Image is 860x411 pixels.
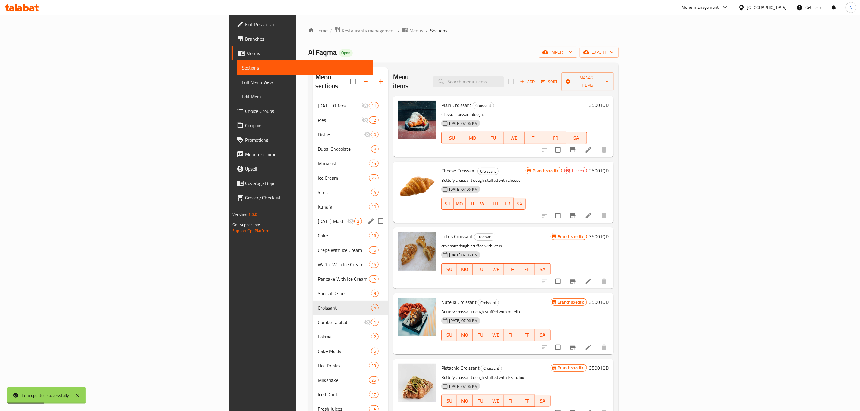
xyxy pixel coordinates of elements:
[556,365,587,371] span: Branch specific
[597,274,611,289] button: delete
[473,329,488,341] button: TU
[313,171,388,185] div: Ice Cream25
[232,162,373,176] a: Upsell
[22,392,69,399] div: Item updated successfully
[369,362,379,369] div: items
[504,199,511,208] span: FR
[473,395,488,407] button: TU
[369,117,378,123] span: 12
[245,151,368,158] span: Menu disclaimer
[371,348,379,355] div: items
[318,116,362,124] div: Pies
[369,246,379,254] div: items
[237,75,373,89] a: Full Menu View
[318,319,364,326] div: Combo Talabat
[232,211,247,218] span: Version:
[371,290,379,297] div: items
[318,174,369,181] span: Ice Cream
[585,344,592,351] a: Edit menu item
[589,166,609,175] h6: 3500 IQD
[522,265,532,274] span: FR
[444,265,455,274] span: SU
[462,132,483,144] button: MO
[318,376,369,384] span: Milkshake
[585,48,614,56] span: export
[371,145,379,153] div: items
[347,218,354,225] svg: Inactive section
[552,275,564,288] span: Select to update
[369,247,378,253] span: 16
[318,246,369,254] span: Crepe With Ice Cream
[371,348,378,354] span: 5
[313,358,388,373] div: Hot Drinks23
[459,397,470,405] span: MO
[245,21,368,28] span: Edit Restaurant
[318,160,369,167] span: Manakish
[232,118,373,133] a: Coupons
[398,298,436,336] img: Nutella Croissant
[318,232,369,239] div: Cake
[318,333,371,340] span: Lokmat
[566,143,580,157] button: Branch-specific-item
[242,64,368,71] span: Sections
[441,242,551,250] p: croissant dough stuffed with lotus.
[468,199,475,208] span: TU
[539,47,577,58] button: import
[566,209,580,223] button: Branch-specific-item
[506,265,517,274] span: TH
[369,103,378,109] span: 11
[371,132,378,138] span: 0
[444,331,455,339] span: SU
[313,387,388,402] div: Iced Drink17
[556,234,587,239] span: Branch specific
[313,142,388,156] div: Dubai Chocolate8
[537,77,561,86] span: Sort items
[561,72,614,91] button: Manage items
[369,261,379,268] div: items
[441,298,477,307] span: Nutella Croissant
[371,333,379,340] div: items
[525,132,545,144] button: TH
[441,177,526,184] p: Buttery croissant dough stuffed with cheese
[504,329,520,341] button: TH
[371,334,378,340] span: 2
[313,373,388,387] div: Milkshake25
[504,132,525,144] button: WE
[441,198,454,210] button: SU
[447,187,480,192] span: [DATE] 07:06 PM
[518,77,537,86] button: Add
[232,46,373,60] a: Menus
[444,397,455,405] span: SU
[318,189,371,196] span: Simit
[371,146,378,152] span: 8
[367,217,376,226] button: edit
[457,263,473,275] button: MO
[318,391,369,398] span: Iced Drink
[318,218,347,225] span: [DATE] Mold
[537,397,548,405] span: SA
[556,299,587,305] span: Branch specific
[371,291,378,296] span: 9
[318,131,364,138] span: Dishes
[477,168,499,175] div: Croissant
[371,319,379,326] div: items
[369,203,379,210] div: items
[504,263,520,275] button: TH
[313,214,388,228] div: [DATE] Mold2edit
[535,263,551,275] button: SA
[545,132,566,144] button: FR
[245,194,368,201] span: Grocery Checklist
[489,198,501,210] button: TH
[245,107,368,115] span: Choice Groups
[444,134,460,142] span: SU
[369,175,378,181] span: 25
[318,145,371,153] span: Dubai Chocolate
[313,301,388,315] div: Croissant5
[371,190,378,195] span: 4
[849,4,852,11] span: N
